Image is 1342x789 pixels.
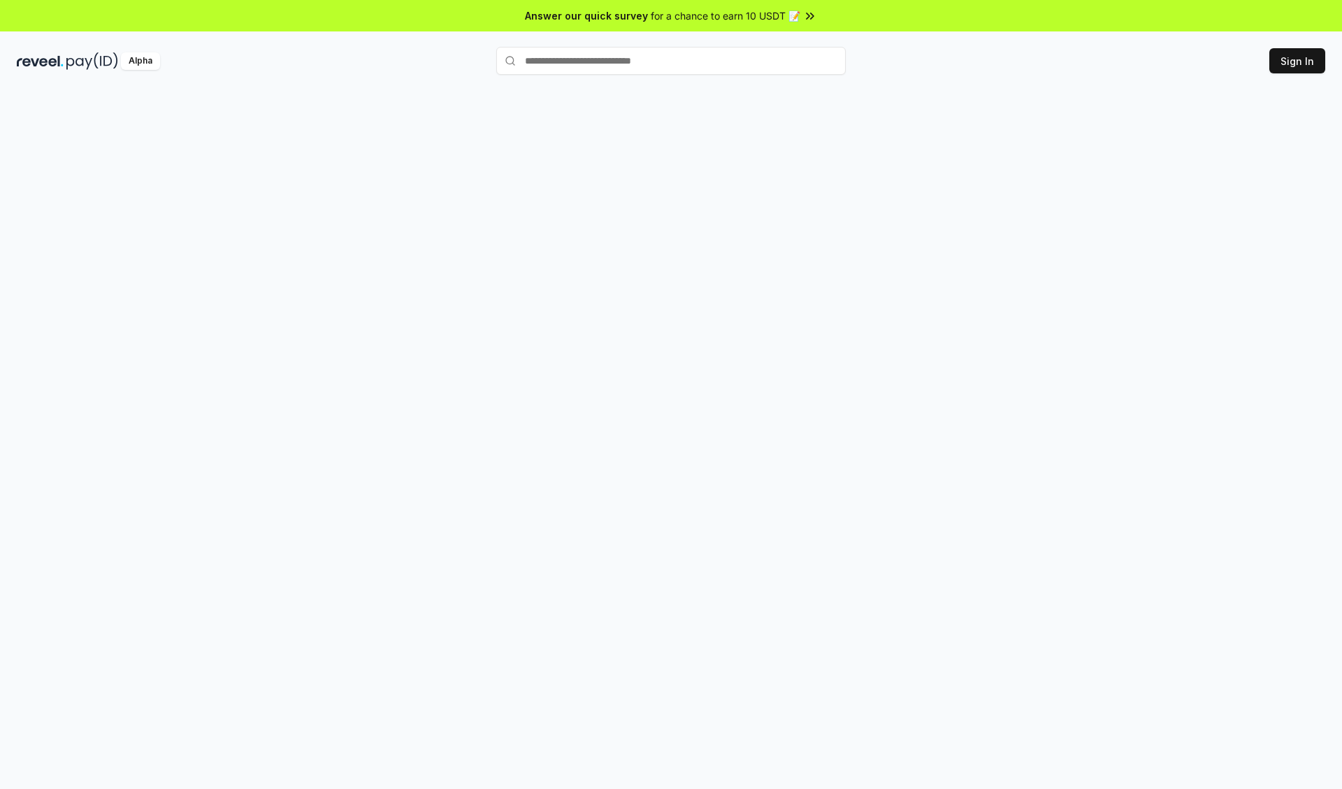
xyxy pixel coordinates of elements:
button: Sign In [1269,48,1325,73]
span: for a chance to earn 10 USDT 📝 [651,8,800,23]
img: reveel_dark [17,52,64,70]
span: Answer our quick survey [525,8,648,23]
img: pay_id [66,52,118,70]
div: Alpha [121,52,160,70]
